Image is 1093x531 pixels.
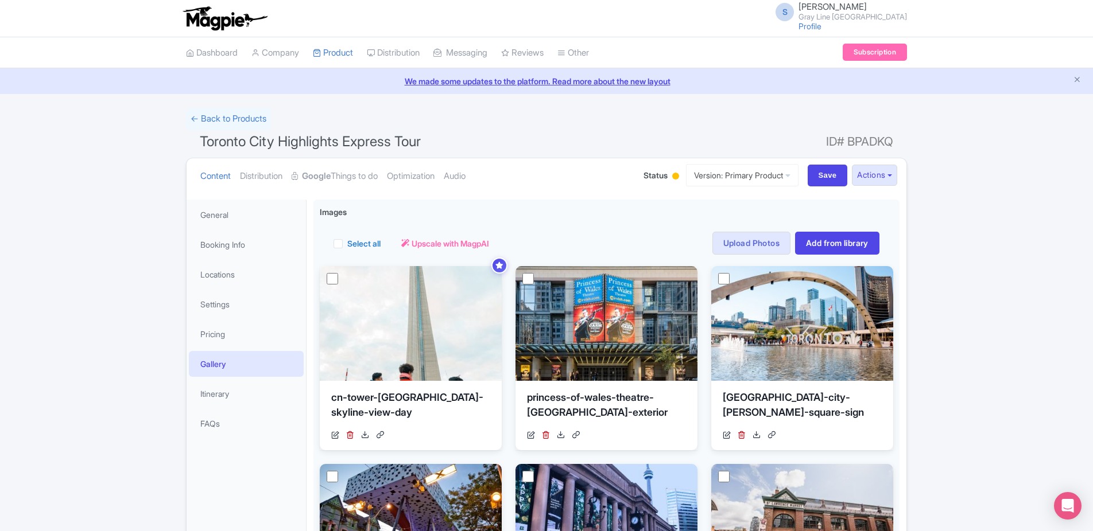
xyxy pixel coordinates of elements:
[331,390,490,424] div: cn-tower-[GEOGRAPHIC_DATA]-skyline-view-day
[189,351,304,377] a: Gallery
[240,158,282,194] a: Distribution
[189,411,304,436] a: FAQs
[320,206,347,218] span: Images
[189,291,304,317] a: Settings
[795,232,879,255] a: Add from library
[808,165,848,186] input: Save
[186,108,271,130] a: ← Back to Products
[189,232,304,257] a: Booking Info
[367,37,420,69] a: Distribution
[723,390,882,424] div: [GEOGRAPHIC_DATA]-city-[PERSON_NAME]-square-sign
[799,13,907,21] small: Gray Line [GEOGRAPHIC_DATA]
[852,165,897,186] button: Actions
[444,158,466,194] a: Audio
[200,133,421,150] span: Toronto City Highlights Express Tour
[251,37,299,69] a: Company
[186,37,238,69] a: Dashboard
[843,44,907,61] a: Subscription
[1073,74,1082,87] button: Close announcement
[670,168,681,186] div: Building
[347,237,381,249] label: Select all
[644,169,668,181] span: Status
[776,3,794,21] span: S
[387,158,435,194] a: Optimization
[189,261,304,287] a: Locations
[313,37,353,69] a: Product
[769,2,907,21] a: S [PERSON_NAME] Gray Line [GEOGRAPHIC_DATA]
[799,1,867,12] span: [PERSON_NAME]
[712,232,790,255] a: Upload Photos
[189,202,304,228] a: General
[180,6,269,31] img: logo-ab69f6fb50320c5b225c76a69d11143b.png
[826,130,893,153] span: ID# BPADKQ
[412,237,489,249] span: Upscale with MagpAI
[302,170,331,183] strong: Google
[686,164,799,186] a: Version: Primary Product
[189,321,304,347] a: Pricing
[200,158,231,194] a: Content
[7,75,1086,87] a: We made some updates to the platform. Read more about the new layout
[527,390,686,424] div: princess-of-wales-theatre-[GEOGRAPHIC_DATA]-exterior
[557,37,589,69] a: Other
[401,237,489,249] a: Upscale with MagpAI
[433,37,487,69] a: Messaging
[1054,492,1082,520] div: Open Intercom Messenger
[799,21,821,31] a: Profile
[292,158,378,194] a: GoogleThings to do
[189,381,304,407] a: Itinerary
[501,37,544,69] a: Reviews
